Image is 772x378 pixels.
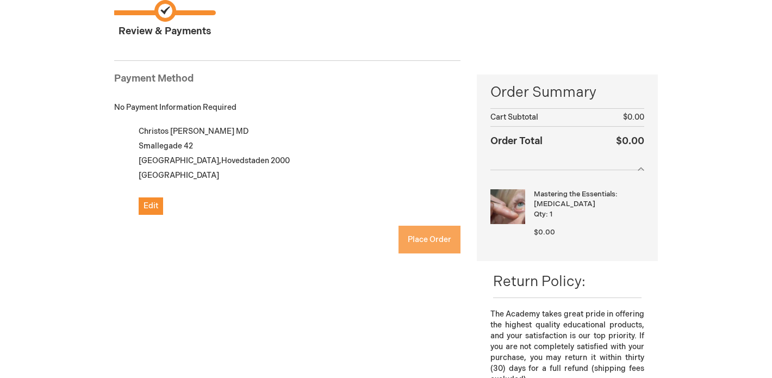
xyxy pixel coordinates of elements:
strong: Order Total [490,133,543,148]
span: $0.00 [616,135,644,147]
span: 1 [550,210,552,219]
button: Place Order [399,226,460,253]
div: Christos [PERSON_NAME] MD Smallegade 42 [GEOGRAPHIC_DATA] , 2000 [GEOGRAPHIC_DATA] [126,124,460,215]
div: Payment Method [114,72,460,91]
span: Order Summary [490,83,644,108]
span: $0.00 [534,228,555,237]
button: Edit [139,197,163,215]
span: Place Order [408,235,451,244]
th: Cart Subtotal [490,109,593,127]
span: Edit [144,201,158,210]
span: Hovedstaden [221,156,269,165]
span: $0.00 [623,113,644,122]
img: Mastering the Essentials: Oculoplastics [490,189,525,224]
strong: Mastering the Essentials: [MEDICAL_DATA] [534,189,642,209]
iframe: reCAPTCHA [114,238,279,281]
span: Return Policy: [493,274,586,290]
span: No Payment Information Required [114,103,236,112]
span: Qty [534,210,546,219]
